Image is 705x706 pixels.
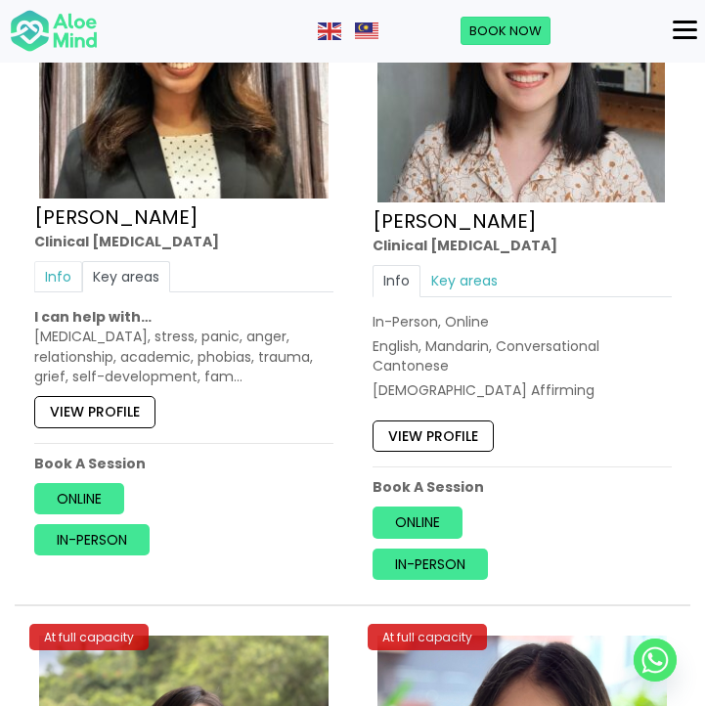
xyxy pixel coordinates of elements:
[34,524,150,555] a: In-person
[373,507,463,539] a: Online
[34,396,155,427] a: View profile
[373,312,672,331] div: In-Person, Online
[34,328,333,387] div: [MEDICAL_DATA], stress, panic, anger, relationship, academic, phobias, trauma, grief, self-develo...
[373,266,420,297] a: Info
[34,232,333,251] div: Clinical [MEDICAL_DATA]
[29,624,149,650] div: At full capacity
[355,21,380,40] a: Malay
[469,22,542,40] span: Book Now
[34,203,198,231] a: [PERSON_NAME]
[373,381,672,401] div: [DEMOGRAPHIC_DATA] Affirming
[665,14,705,47] button: Menu
[34,483,124,514] a: Online
[318,21,343,40] a: English
[82,261,170,292] a: Key areas
[373,549,488,580] a: In-person
[368,624,487,650] div: At full capacity
[373,420,494,452] a: View profile
[461,17,551,46] a: Book Now
[634,639,677,682] a: Whatsapp
[34,454,333,473] p: Book A Session
[10,9,98,54] img: Aloe mind Logo
[373,336,672,376] p: English, Mandarin, Conversational Cantonese
[420,266,508,297] a: Key areas
[318,22,341,40] img: en
[355,22,378,40] img: ms
[373,477,672,497] p: Book A Session
[373,236,672,255] div: Clinical [MEDICAL_DATA]
[373,207,537,235] a: [PERSON_NAME]
[34,261,82,292] a: Info
[34,307,333,327] p: I can help with…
